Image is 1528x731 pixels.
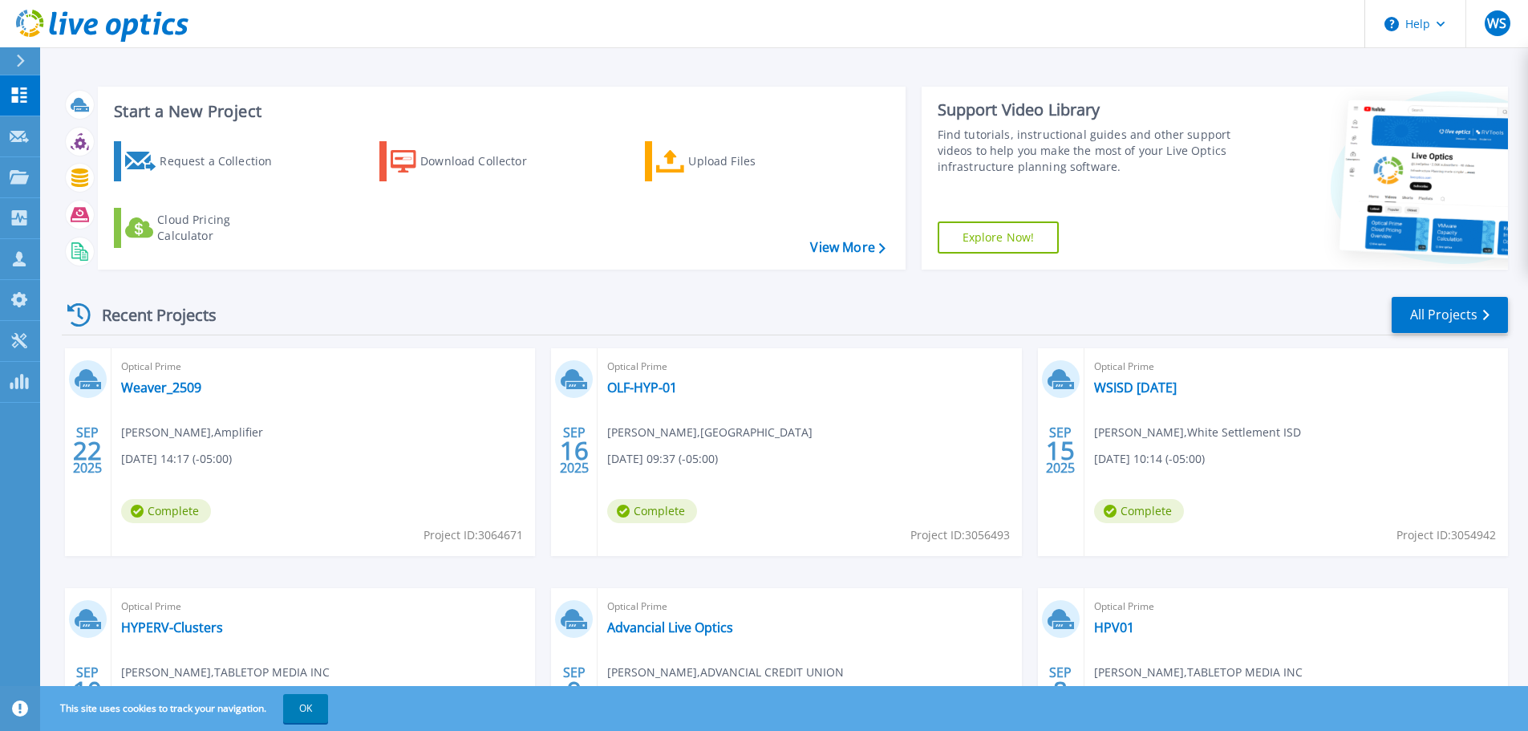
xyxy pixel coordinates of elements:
div: Request a Collection [160,145,288,177]
a: Download Collector [379,141,558,181]
span: Optical Prime [1094,598,1498,615]
span: [PERSON_NAME] , ADVANCIAL CREDIT UNION [607,664,844,681]
span: Optical Prime [121,598,525,615]
span: This site uses cookies to track your navigation. [44,694,328,723]
span: Project ID: 3056493 [910,526,1010,544]
a: HYPERV-Clusters [121,619,223,636]
span: Project ID: 3064671 [424,526,523,544]
div: SEP 2025 [72,421,103,480]
div: Cloud Pricing Calculator [157,212,286,244]
div: Find tutorials, instructional guides and other support videos to help you make the most of your L... [938,127,1237,175]
span: Optical Prime [121,358,525,376]
div: Recent Projects [62,295,238,335]
a: Cloud Pricing Calculator [114,208,293,248]
span: [PERSON_NAME] , White Settlement ISD [1094,424,1301,441]
h3: Start a New Project [114,103,885,120]
span: Optical Prime [1094,358,1498,376]
a: WSISD [DATE] [1094,380,1177,396]
span: Project ID: 3054942 [1396,526,1496,544]
a: All Projects [1392,297,1508,333]
span: Optical Prime [607,358,1011,376]
span: Optical Prime [607,598,1011,615]
span: 10 [73,684,102,697]
div: SEP 2025 [559,421,590,480]
a: OLF-HYP-01 [607,380,677,396]
div: Support Video Library [938,99,1237,120]
span: [PERSON_NAME] , [GEOGRAPHIC_DATA] [607,424,813,441]
span: 9 [567,684,582,697]
a: View More [810,240,885,255]
div: Upload Files [688,145,817,177]
span: 22 [73,444,102,457]
span: WS [1487,17,1506,30]
div: SEP 2025 [72,661,103,720]
div: Download Collector [420,145,549,177]
div: SEP 2025 [559,661,590,720]
span: 15 [1046,444,1075,457]
span: [PERSON_NAME] , TABLETOP MEDIA INC [1094,664,1303,681]
span: [PERSON_NAME] , Amplifier [121,424,263,441]
span: Complete [607,499,697,523]
span: [PERSON_NAME] , TABLETOP MEDIA INC [121,664,330,681]
span: 16 [560,444,589,457]
a: HPV01 [1094,619,1134,636]
span: [DATE] 10:14 (-05:00) [1094,450,1205,468]
a: Advancial Live Optics [607,619,733,636]
span: 8 [1053,684,1068,697]
span: [DATE] 09:37 (-05:00) [607,450,718,468]
span: [DATE] 14:17 (-05:00) [121,450,232,468]
div: SEP 2025 [1045,661,1076,720]
span: Complete [1094,499,1184,523]
button: OK [283,694,328,723]
a: Weaver_2509 [121,380,201,396]
a: Explore Now! [938,221,1060,254]
span: Complete [121,499,211,523]
a: Upload Files [645,141,824,181]
a: Request a Collection [114,141,293,181]
div: SEP 2025 [1045,421,1076,480]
